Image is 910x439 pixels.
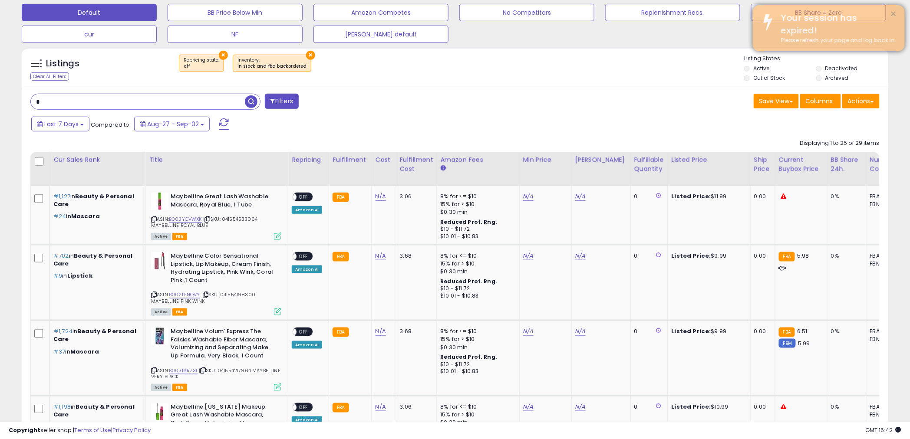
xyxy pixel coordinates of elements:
[779,155,824,174] div: Current Buybox Price
[313,4,448,21] button: Amazon Competes
[672,252,711,260] b: Listed Price:
[831,252,860,260] div: 0%
[575,327,586,336] a: N/A
[634,252,661,260] div: 0
[634,193,661,200] div: 0
[441,292,513,300] div: $10.01 - $10.83
[441,208,513,216] div: $0.30 min
[441,268,513,275] div: $0.30 min
[9,426,151,435] div: seller snap | |
[53,213,138,220] p: in
[754,155,772,174] div: Ship Price
[798,339,810,347] span: 5.99
[292,206,322,214] div: Amazon AI
[70,347,99,356] span: Mascara
[169,216,202,223] a: B003YCVWXK
[779,252,795,262] small: FBA
[292,265,322,273] div: Amazon AI
[151,308,171,316] span: All listings currently available for purchase on Amazon
[672,193,744,200] div: $11.99
[605,4,740,21] button: Replenishment Recs.
[31,117,89,131] button: Last 7 Days
[53,252,69,260] span: #702
[744,55,888,63] p: Listing States:
[831,328,860,335] div: 0%
[333,403,349,413] small: FBA
[441,278,498,285] b: Reduced Prof. Rng.
[890,9,897,20] button: ×
[441,361,513,368] div: $10 - $11.72
[672,403,744,411] div: $10.99
[751,4,886,21] button: BB Share = Zero
[151,328,281,390] div: ASIN:
[22,4,157,21] button: Default
[441,226,513,233] div: $10 - $11.72
[168,4,303,21] button: BB Price Below Min
[376,192,386,201] a: N/A
[112,426,151,434] a: Privacy Policy
[797,327,808,335] span: 6.51
[169,291,200,298] a: B002LFNOVY
[333,193,349,202] small: FBA
[842,94,880,108] button: Actions
[151,216,257,229] span: | SKU: 041554533064 MAYBELLINE ROYAL BLUE
[441,155,516,164] div: Amazon Fees
[151,252,281,315] div: ASIN:
[866,426,901,434] span: 2025-09-15 16:42 GMT
[441,252,513,260] div: 8% for <= $10
[151,193,168,210] img: 319B5L0lAtL._SL40_.jpg
[171,252,276,286] b: Maybelline Color Sensational Lipstick, Lip Makeup, Cream Finish, Hydrating Lipstick, Pink Wink, C...
[806,97,833,105] span: Columns
[672,252,744,260] div: $9.99
[53,348,138,356] p: in
[44,120,79,128] span: Last 7 Days
[441,328,513,335] div: 8% for <= $10
[459,4,594,21] button: No Competitors
[870,252,899,260] div: FBA: 2
[441,233,513,240] div: $10.01 - $10.83
[53,252,132,268] span: Beauty & Personal Care
[172,384,187,391] span: FBA
[71,212,100,220] span: Mascara
[134,117,210,131] button: Aug-27 - Sep-02
[523,155,568,164] div: Min Price
[870,335,899,343] div: FBM: 12
[672,192,711,200] b: Listed Price:
[523,327,534,336] a: N/A
[754,252,768,260] div: 0.00
[306,51,315,60] button: ×
[754,94,799,108] button: Save View
[672,403,711,411] b: Listed Price:
[172,233,187,240] span: FBA
[53,272,138,280] p: in
[151,328,168,345] img: 4193UA6RkvL._SL40_.jpg
[91,121,131,129] span: Compared to:
[297,404,310,411] span: OFF
[333,328,349,337] small: FBA
[523,192,534,201] a: N/A
[441,164,446,172] small: Amazon Fees.
[797,252,809,260] span: 5.98
[53,403,138,419] p: in
[237,57,307,70] span: Inventory :
[53,155,142,164] div: Cur Sales Rank
[147,120,199,128] span: Aug-27 - Sep-02
[634,155,664,174] div: Fulfillable Quantity
[441,193,513,200] div: 8% for <= $10
[831,403,860,411] div: 0%
[400,155,433,174] div: Fulfillment Cost
[523,403,534,411] a: N/A
[672,155,747,164] div: Listed Price
[753,65,769,72] label: Active
[754,193,768,200] div: 0.00
[376,155,392,164] div: Cost
[53,347,65,356] span: #37
[333,155,368,164] div: Fulfillment
[46,58,79,70] h5: Listings
[779,328,795,337] small: FBA
[53,327,136,343] span: Beauty & Personal Care
[292,155,325,164] div: Repricing
[575,252,586,260] a: N/A
[441,368,513,375] div: $10.01 - $10.83
[53,252,138,268] p: in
